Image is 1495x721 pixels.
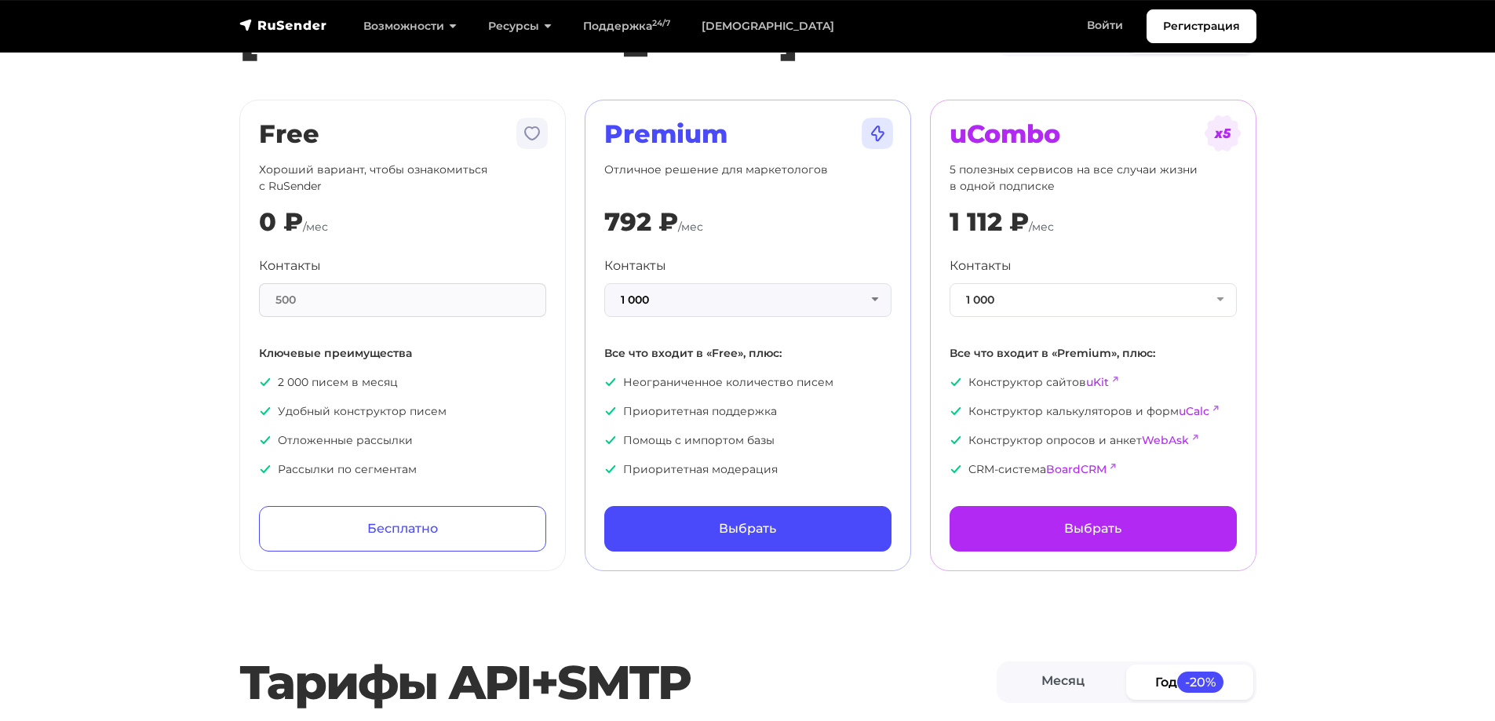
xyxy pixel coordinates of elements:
p: Конструктор опросов и анкет [950,432,1237,449]
a: Возможности [348,10,472,42]
img: icon-ok.svg [259,405,272,417]
p: 2 000 писем в месяц [259,374,546,391]
p: Помощь с импортом базы [604,432,892,449]
span: /мес [1029,220,1054,234]
div: 1 112 ₽ [950,207,1029,237]
button: 1 000 [604,283,892,317]
h2: uCombo [950,119,1237,149]
span: /мес [303,220,328,234]
img: icon-ok.svg [950,434,962,446]
img: icon-ok.svg [950,463,962,475]
img: tarif-premium.svg [859,115,896,152]
a: Месяц [1000,665,1127,700]
img: RuSender [239,17,327,33]
p: Отложенные рассылки [259,432,546,449]
img: tarif-ucombo.svg [1204,115,1242,152]
label: Контакты [259,257,321,275]
button: 1 000 [950,283,1237,317]
a: Выбрать [604,506,892,552]
a: Выбрать [950,506,1237,552]
p: Отличное решение для маркетологов [604,162,892,195]
div: 0 ₽ [259,207,303,237]
a: WebAsk [1142,433,1189,447]
img: tarif-free.svg [513,115,551,152]
h2: Premium [604,119,892,149]
p: Конструктор сайтов [950,374,1237,391]
img: icon-ok.svg [259,434,272,446]
p: 5 полезных сервисов на все случаи жизни в одной подписке [950,162,1237,195]
a: Поддержка24/7 [567,10,686,42]
p: Ключевые преимущества [259,345,546,362]
p: Неограниченное количество писем [604,374,892,391]
a: Бесплатно [259,506,546,552]
p: Все что входит в «Free», плюс: [604,345,892,362]
p: Все что входит в «Premium», плюс: [950,345,1237,362]
img: icon-ok.svg [950,405,962,417]
img: icon-ok.svg [604,376,617,388]
a: BoardCRM [1046,462,1107,476]
a: Войти [1071,9,1139,42]
p: Удобный конструктор писем [259,403,546,420]
a: Ресурсы [472,10,567,42]
img: icon-ok.svg [950,376,962,388]
p: Рассылки по сегментам [259,461,546,478]
p: Конструктор калькуляторов и форм [950,403,1237,420]
img: icon-ok.svg [604,463,617,475]
span: /мес [678,220,703,234]
a: Регистрация [1147,9,1256,43]
p: Приоритетная модерация [604,461,892,478]
h2: Тарифы API+SMTP [239,654,997,711]
label: Контакты [950,257,1012,275]
a: [DEMOGRAPHIC_DATA] [686,10,850,42]
p: CRM-система [950,461,1237,478]
p: Приоритетная поддержка [604,403,892,420]
a: uCalc [1179,404,1209,418]
sup: 24/7 [652,18,670,28]
img: icon-ok.svg [604,405,617,417]
img: icon-ok.svg [604,434,617,446]
label: Контакты [604,257,666,275]
a: Год [1126,665,1253,700]
img: icon-ok.svg [259,376,272,388]
a: uKit [1086,375,1109,389]
p: Хороший вариант, чтобы ознакомиться с RuSender [259,162,546,195]
img: icon-ok.svg [259,463,272,475]
span: -20% [1177,672,1224,693]
h2: Free [259,119,546,149]
div: 792 ₽ [604,207,678,237]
